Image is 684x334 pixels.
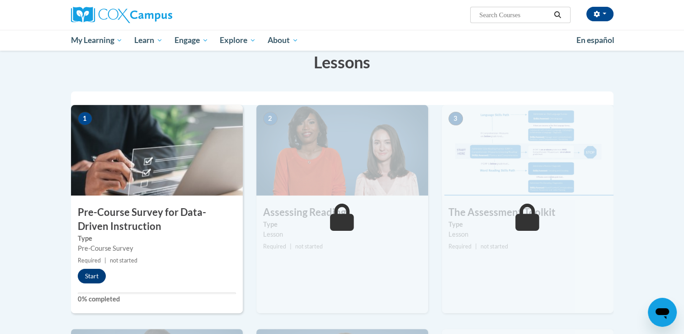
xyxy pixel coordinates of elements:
[448,219,607,229] label: Type
[104,257,106,264] span: |
[78,243,236,253] div: Pre-Course Survey
[78,234,236,243] label: Type
[263,112,278,125] span: 2
[263,243,286,250] span: Required
[586,7,613,21] button: Account Settings
[576,35,614,45] span: En español
[169,30,214,51] a: Engage
[478,10,551,20] input: Search Courses
[256,105,428,196] img: Course Image
[262,30,304,51] a: About
[448,243,472,250] span: Required
[71,35,123,46] span: My Learning
[78,257,101,264] span: Required
[220,35,256,46] span: Explore
[268,35,298,46] span: About
[290,243,292,250] span: |
[442,205,613,219] h3: The Assessment Toolkit
[214,30,262,51] a: Explore
[475,243,477,250] span: |
[71,7,243,23] a: Cox Campus
[71,205,243,234] h3: Pre-Course Survey for Data-Driven Instruction
[71,51,613,73] h3: Lessons
[78,294,236,304] label: 0% completed
[448,229,607,239] div: Lesson
[448,112,463,125] span: 3
[78,269,106,283] button: Start
[648,298,677,327] iframe: Button to launch messaging window
[295,243,323,250] span: not started
[71,7,172,23] img: Cox Campus
[481,243,508,250] span: not started
[263,219,421,229] label: Type
[78,112,92,125] span: 1
[256,205,428,219] h3: Assessing Reading
[57,30,627,51] div: Main menu
[128,30,169,51] a: Learn
[110,257,137,264] span: not started
[134,35,163,46] span: Learn
[263,229,421,239] div: Lesson
[65,30,129,51] a: My Learning
[551,10,564,20] button: Search
[442,105,613,196] img: Course Image
[175,35,208,46] span: Engage
[71,105,243,196] img: Course Image
[571,31,620,50] a: En español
